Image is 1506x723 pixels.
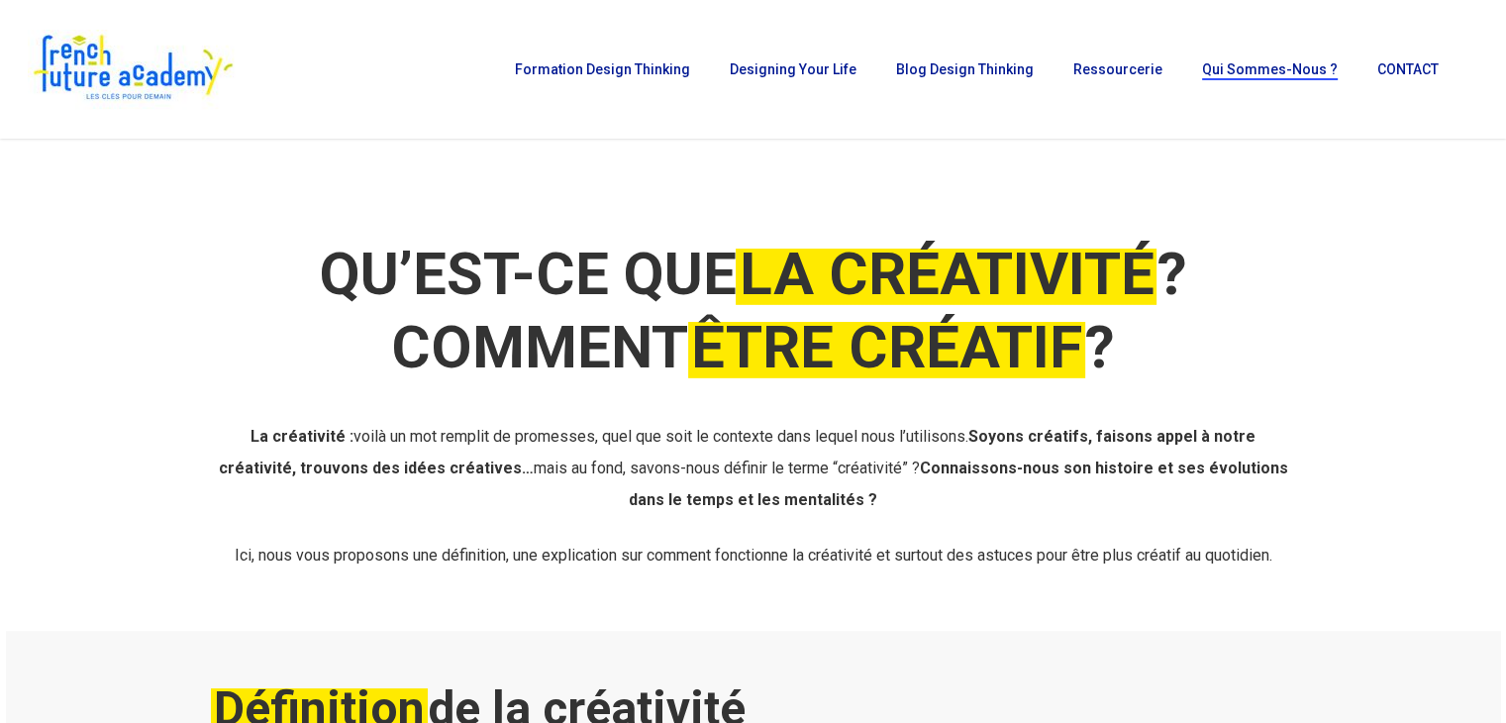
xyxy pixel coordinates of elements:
img: French Future Academy [28,30,237,109]
span: Qui sommes-nous ? [1202,61,1338,77]
span: Blog Design Thinking [896,61,1034,77]
em: ÊTRE CRÉATIF [688,312,1085,382]
span: Designing Your Life [730,61,856,77]
em: LA CRÉATIVITÉ [736,239,1156,309]
strong: QU’EST-CE QUE ? COMMENT ? [319,239,1186,382]
span: Formation Design Thinking [515,61,690,77]
span: Ressourcerie [1073,61,1162,77]
span: voilà un mot remplit de promesses, quel que soit le contexte dans lequel nous l’utilisons. mais a... [218,427,1287,509]
a: Formation Design Thinking [505,62,700,76]
a: CONTACT [1367,62,1449,76]
a: Blog Design Thinking [886,62,1044,76]
strong: La créativité : [251,427,353,446]
a: Qui sommes-nous ? [1192,62,1348,76]
span: Ici, nous vous proposons une définition, une explication sur comment fonctionne la créativité et ... [234,546,1271,565]
strong: Connaissons-nous son histoire et ses évolutions dans le temps et les mentalités ? [629,459,1288,509]
span: CONTACT [1377,61,1439,77]
a: Ressourcerie [1063,62,1172,76]
a: Designing Your Life [720,62,866,76]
